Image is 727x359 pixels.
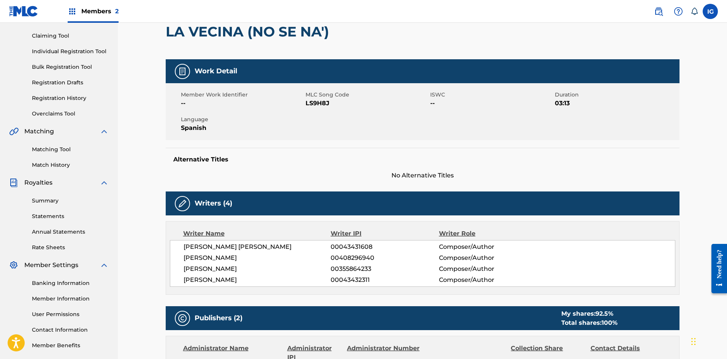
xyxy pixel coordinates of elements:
span: Language [181,115,304,123]
img: help [674,7,683,16]
img: expand [100,261,109,270]
h2: LA VECINA (NO SE NA') [166,23,333,40]
a: Rate Sheets [32,244,109,251]
img: Matching [9,127,19,136]
a: Overclaims Tool [32,110,109,118]
img: expand [100,127,109,136]
div: Drag [691,330,696,353]
span: Composer/Author [439,242,537,251]
a: Member Benefits [32,342,109,350]
span: -- [181,99,304,108]
span: Matching [24,127,54,136]
h5: Publishers (2) [195,314,242,323]
a: Individual Registration Tool [32,47,109,55]
a: Annual Statements [32,228,109,236]
a: Statements [32,212,109,220]
div: My shares: [561,309,618,318]
div: Writer Name [183,229,331,238]
a: Member Information [32,295,109,303]
span: [PERSON_NAME] [184,275,331,285]
span: Member Work Identifier [181,91,304,99]
img: Work Detail [178,67,187,76]
h5: Work Detail [195,67,237,76]
span: 92.5 % [596,310,613,317]
span: Member Settings [24,261,78,270]
img: Writers [178,199,187,208]
iframe: Resource Center [706,238,727,299]
img: MLC Logo [9,6,38,17]
span: [PERSON_NAME] [184,264,331,274]
span: Composer/Author [439,275,537,285]
span: Composer/Author [439,253,537,263]
span: 2 [115,8,119,15]
span: 100 % [602,319,618,326]
span: Spanish [181,123,304,133]
a: Claiming Tool [32,32,109,40]
img: expand [100,178,109,187]
img: search [654,7,663,16]
img: Top Rightsholders [68,7,77,16]
a: Contact Information [32,326,109,334]
a: Registration History [32,94,109,102]
span: LS9H8J [306,99,428,108]
span: [PERSON_NAME] [184,253,331,263]
a: Public Search [651,4,666,19]
span: 00043432311 [331,275,439,285]
a: Matching Tool [32,145,109,153]
iframe: Chat Widget [689,323,727,359]
span: No Alternative Titles [166,171,679,180]
a: Bulk Registration Tool [32,63,109,71]
div: Notifications [691,8,698,15]
img: Member Settings [9,261,18,270]
span: ISWC [430,91,553,99]
h5: Writers (4) [195,199,232,208]
span: MLC Song Code [306,91,428,99]
span: 00043431608 [331,242,439,251]
span: -- [430,99,553,108]
h5: Alternative Titles [173,156,672,163]
div: Total shares: [561,318,618,327]
div: Writer Role [439,229,537,238]
span: 03:13 [555,99,678,108]
span: [PERSON_NAME] [PERSON_NAME] [184,242,331,251]
a: User Permissions [32,310,109,318]
a: Match History [32,161,109,169]
a: Summary [32,197,109,205]
span: 00355864233 [331,264,439,274]
span: 00408296940 [331,253,439,263]
span: Royalties [24,178,52,187]
a: Banking Information [32,279,109,287]
div: User Menu [703,4,718,19]
span: Composer/Author [439,264,537,274]
img: Publishers [178,314,187,323]
span: Duration [555,91,678,99]
span: Members [81,7,119,16]
div: Writer IPI [331,229,439,238]
a: Registration Drafts [32,79,109,87]
img: Royalties [9,178,18,187]
div: Help [671,4,686,19]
